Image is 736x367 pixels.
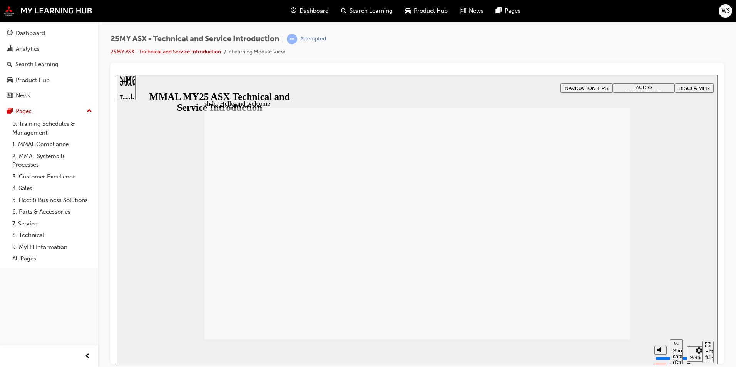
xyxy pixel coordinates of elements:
[538,271,550,280] button: Mute (Ctrl+Alt+M)
[469,7,483,15] span: News
[7,92,13,99] span: news-icon
[454,3,490,19] a: news-iconNews
[414,7,448,15] span: Product Hub
[570,271,595,287] button: Settings
[9,171,95,183] a: 3. Customer Excellence
[291,6,296,16] span: guage-icon
[9,241,95,253] a: 9. MyLH Information
[16,107,32,116] div: Pages
[16,91,30,100] div: News
[562,10,593,16] span: DISCLAIMER
[7,30,13,37] span: guage-icon
[556,273,563,290] div: Show captions (Ctrl+Alt+C)
[9,150,95,171] a: 2. MMAL Systems & Processes
[721,7,730,15] span: WS
[9,218,95,230] a: 7. Service
[15,60,59,69] div: Search Learning
[9,118,95,138] a: 0. Training Schedules & Management
[350,7,393,15] span: Search Learning
[3,104,95,118] button: Pages
[573,280,592,285] div: Settings
[341,6,346,16] span: search-icon
[3,26,95,40] a: Dashboard
[284,3,335,19] a: guage-iconDashboard
[448,10,492,16] span: NAVIGATION TIPS
[505,7,520,15] span: Pages
[3,57,95,72] a: Search Learning
[16,76,50,85] div: Product Hub
[7,46,13,53] span: chart-icon
[444,8,496,18] button: NAVIGATION TIPS
[460,6,466,16] span: news-icon
[110,48,221,55] a: 25MY ASX - Technical and Service Introduction
[7,61,12,68] span: search-icon
[585,266,597,288] button: Enter full-screen (Ctrl+Alt+F)
[7,77,13,84] span: car-icon
[4,6,92,16] img: mmal
[490,3,527,19] a: pages-iconPages
[719,4,732,18] button: WS
[3,42,95,56] a: Analytics
[282,35,284,43] span: |
[558,8,597,18] button: DISCLAIMER
[9,138,95,150] a: 1. MMAL Compliance
[553,264,566,289] button: Show captions (Ctrl+Alt+C)
[534,264,582,289] div: misc controls
[9,182,95,194] a: 4. Sales
[229,48,285,57] li: eLearning Module View
[3,25,95,104] button: DashboardAnalyticsSearch LearningProduct HubNews
[335,3,399,19] a: search-iconSearch Learning
[508,10,547,21] span: AUDIO PREFERENCES
[9,206,95,218] a: 6. Parts & Accessories
[399,3,454,19] a: car-iconProduct Hub
[300,35,326,43] div: Attempted
[496,8,558,18] button: AUDIO PREFERENCES
[85,352,90,361] span: prev-icon
[9,253,95,265] a: All Pages
[585,264,597,289] nav: slide navigation
[405,6,411,16] span: car-icon
[9,194,95,206] a: 5. Fleet & Business Solutions
[16,29,45,38] div: Dashboard
[16,45,40,53] div: Analytics
[496,6,502,16] span: pages-icon
[539,280,588,287] input: volume
[87,106,92,116] span: up-icon
[287,34,297,44] span: learningRecordVerb_ATTEMPT-icon
[110,35,279,43] span: 25MY ASX - Technical and Service Introduction
[7,108,13,115] span: pages-icon
[3,88,95,103] a: News
[589,274,594,297] div: Enter full-screen (Ctrl+Alt+F)
[9,229,95,241] a: 8. Technical
[3,73,95,87] a: Product Hub
[570,287,585,309] label: Zoom to fit
[299,7,329,15] span: Dashboard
